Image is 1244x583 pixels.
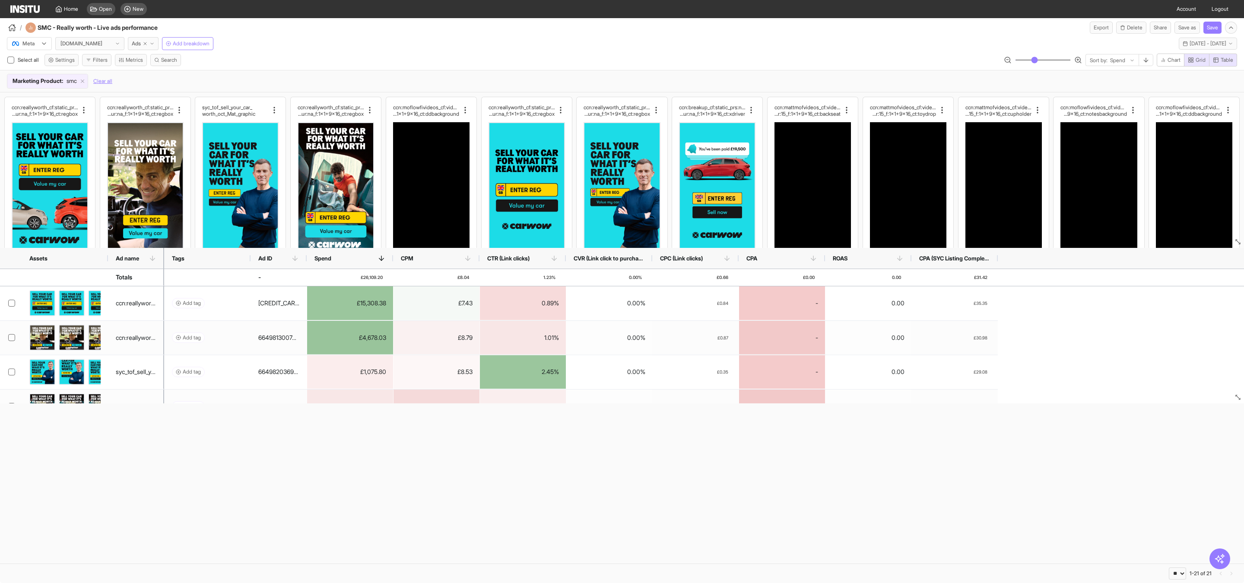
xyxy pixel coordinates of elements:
[870,111,936,117] h2: nvenience_hk:lifechanging_dur:15_f:1x1+9x16_ct:toydrop
[1190,570,1212,577] div: 1-21 of 21
[107,111,173,117] h2: g:value_hk:valuemycar_dur:na_f:1x1+9x16_ct:regbox
[825,355,911,389] div: 0.00
[394,321,479,355] div: £8.79
[307,286,393,320] div: £15,308.38
[183,368,201,375] span: Add tag
[543,269,555,285] span: 1.23%
[258,329,299,346] div: 6649813007441
[1168,57,1181,63] span: Chart
[394,390,479,423] div: £10.21
[258,255,272,262] span: Ad ID
[173,40,209,47] span: Add breakdown
[20,23,22,32] span: /
[7,74,88,88] div: Marketing Product:smc
[307,390,393,423] div: £1,035.00
[833,255,847,262] span: ROAS
[717,269,728,285] span: £0.66
[150,54,181,66] button: Search
[584,104,650,117] div: ccn:reallyworth_cf:static_prs:matt_cta:getquote_msg:value_hk:valuemycar_dur:na_f:1x1+9x16_ct:regbox
[93,74,112,89] button: Clear all
[107,104,173,117] div: ccn:reallyworth_cf:static_prs:matt_cta:getquote_msg:value_hk:valuemycar_dur:na_f:1x1+9x16_ct:regbox
[717,398,728,415] span: £0.94
[116,329,156,346] div: ccn:reallyworth_cf:static_prs:matt_cta:getquote_msg:value_hk:valuemycar_dur:na_f:1x1+9x16_ct:regbox
[12,111,78,117] h2: g:value_hk:valuemycar_dur:na_f:1x1+9x16_ct:regbox
[12,104,78,111] h2: ccn:reallyworth_cf:static_prs:none_cta:getquote_ms
[489,104,555,117] div: ccn:reallyworth_cf:static_prs:none_cta:getquote_msg:value_hk:valuemycar_dur:na_f:1x1+9x16_ct:regbox
[44,54,79,66] button: Settings
[393,104,459,117] div: ccn:moflowfivideos_cf:video_prs:ollie_cta:getquote_msg:urgency_hk:top5-sellingwell_dur:30_f:1x1+9...
[183,300,201,307] span: Add tag
[1060,104,1127,111] h2: ccn:moflowfivideos_cf:video_prs:harry_cta:getquote_msg:urgen
[825,248,911,269] div: ROAS
[116,269,132,285] div: Totals
[307,355,393,389] div: £1,075.80
[258,269,261,285] div: -
[107,104,173,111] h2: ccn:reallyworth_cf:static_prs:matt_cta:getquote_ms
[739,390,825,423] div: -
[739,355,825,389] div: -
[974,329,987,346] span: £30.98
[487,255,530,262] span: CTR (Link clicks)
[480,355,566,389] div: 2.45%
[489,104,555,111] h2: ccn:reallyworth_cf:static_prs:none_cta:getquote_ms
[162,37,213,50] button: Add breakdown
[67,77,77,86] span: smc
[307,248,393,269] div: Spend
[1060,111,1127,117] h2: cy_hk:top5-indemandcars_dur:30_f:1x1+9x16_ct:notesbackground
[161,57,177,63] span: Search
[739,321,825,355] div: -
[172,333,205,343] button: Add tag
[1157,54,1184,67] button: Chart
[870,104,936,111] h2: ccn:mattmofvideos_cf:video_prs:matt_cta:getquote_msg:co
[480,286,566,320] div: 0.89%
[1156,104,1222,117] div: ccn:moflowfivideos_cf:video_prs:ollie_cta:getquote_msg:urgency_hk:top5-sellingwell_dur:30_f:1x1+9...
[133,6,143,13] span: New
[480,321,566,355] div: 1.01%
[629,269,642,285] span: 0.00%
[679,111,745,117] h2: ue_hk:you'vebeenpaid£x_dur:na_f:1x1+9x16_ct:xdriver
[574,255,644,262] span: CVR (Link click to purchase)
[717,363,728,380] span: £0.35
[128,37,159,50] button: Ads
[183,403,201,410] span: Add tag
[825,390,911,423] div: 0.00
[584,104,650,111] h2: ccn:reallyworth_cf:static_prs:matt_cta:getquote_ms
[393,248,479,269] div: CPM
[1209,54,1237,67] button: Table
[919,255,990,262] span: CPA (SYC Listing Completed)
[202,104,252,111] h2: syc_tof_sell_your_car_
[307,321,393,355] div: £4,678.03
[480,390,566,423] div: 1.09%
[394,355,479,389] div: £8.53
[566,390,652,423] div: 0.00%
[115,54,147,66] button: Metrics
[1190,40,1226,47] span: [DATE] - [DATE]
[55,57,75,63] span: Settings
[974,398,987,415] span: £23.00
[825,321,911,355] div: 0.00
[1221,57,1233,63] span: Table
[183,334,201,341] span: Add tag
[974,269,987,285] span: £31.42
[1060,104,1127,117] div: ccn:moflowfivideos_cf:video_prs:harry_cta:getquote_msg:urgency_hk:top5-indemandcars_dur:30_f:1x1+...
[108,248,164,269] div: Ad name
[652,248,739,269] div: CPC (Link clicks)
[393,104,459,111] h2: ccn:moflowfivideos_cf:video_prs:ollie_cta:getquote_msg:urg
[13,77,63,86] span: Marketing Product :
[739,248,825,269] div: CPA
[774,104,841,111] h2: ccn:mattmofvideos_cf:video_prs:matt_cta:getquote_msg:co
[394,286,479,320] div: £7.43
[202,111,255,117] h2: worth_oct_Mat_graphic
[38,23,181,32] h4: SMC - Really worth - Live ads performance
[172,255,184,262] span: Tags
[172,401,205,412] button: Add tag
[1203,22,1222,34] button: Save
[774,104,841,117] div: ccn:mattmofvideos_cf:video_prs:matt_cta:getquote_msg:convenience_hk:lifechanging_dur:15_f:1x1+9x1...
[82,54,111,66] button: Filters
[965,111,1031,117] h2: venience_hk:lifechanging_dur:15_f:1x1+9x16_ct:cupholder
[679,104,745,111] h2: ccn:breakup_cf:static_prs:none_cta:getquote_msg:val
[172,367,205,377] button: Add tag
[870,104,936,117] div: ccn:mattmofvideos_cf:video_prs:matt_cta:getquote_msg:convenience_hk:lifechanging_dur:15_f:1x1+9x1...
[172,298,205,308] button: Add tag
[825,286,911,320] div: 0.00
